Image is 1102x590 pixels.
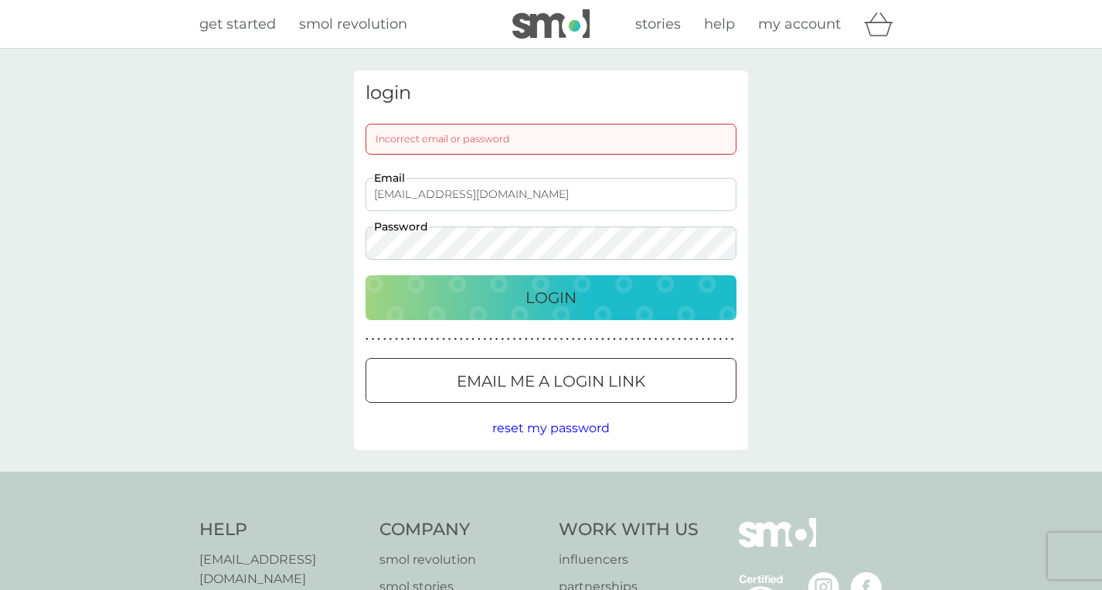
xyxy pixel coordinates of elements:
[631,336,634,343] p: ●
[199,518,364,542] h4: Help
[619,336,622,343] p: ●
[299,13,407,36] a: smol revolution
[492,421,610,435] span: reset my password
[542,336,546,343] p: ●
[554,336,557,343] p: ●
[672,336,675,343] p: ●
[366,82,736,104] h3: login
[702,336,705,343] p: ●
[725,336,728,343] p: ●
[655,336,658,343] p: ●
[442,336,445,343] p: ●
[424,336,427,343] p: ●
[548,336,551,343] p: ●
[731,336,734,343] p: ●
[660,336,663,343] p: ●
[366,336,369,343] p: ●
[512,9,590,39] img: smol
[536,336,539,343] p: ●
[635,15,681,32] span: stories
[559,550,699,570] a: influencers
[492,418,610,438] button: reset my password
[513,336,516,343] p: ●
[607,336,611,343] p: ●
[460,336,463,343] p: ●
[758,15,841,32] span: my account
[299,15,407,32] span: smol revolution
[199,15,276,32] span: get started
[566,336,569,343] p: ●
[613,336,616,343] p: ●
[559,518,699,542] h4: Work With Us
[383,336,386,343] p: ●
[478,336,481,343] p: ●
[864,9,903,39] div: basket
[199,13,276,36] a: get started
[389,336,393,343] p: ●
[484,336,487,343] p: ●
[372,336,375,343] p: ●
[637,336,640,343] p: ●
[625,336,628,343] p: ●
[199,550,364,589] a: [EMAIL_ADDRESS][DOMAIN_NAME]
[704,13,735,36] a: help
[572,336,575,343] p: ●
[739,518,816,571] img: smol
[583,336,587,343] p: ●
[704,15,735,32] span: help
[507,336,510,343] p: ●
[666,336,669,343] p: ●
[419,336,422,343] p: ●
[519,336,522,343] p: ●
[595,336,598,343] p: ●
[379,550,544,570] a: smol revolution
[471,336,474,343] p: ●
[366,275,736,320] button: Login
[642,336,645,343] p: ●
[454,336,457,343] p: ●
[395,336,398,343] p: ●
[578,336,581,343] p: ●
[713,336,716,343] p: ●
[648,336,651,343] p: ●
[457,369,645,394] p: Email me a login link
[684,336,687,343] p: ●
[413,336,416,343] p: ●
[406,336,410,343] p: ●
[601,336,604,343] p: ●
[430,336,434,343] p: ●
[366,124,736,155] div: Incorrect email or password
[560,336,563,343] p: ●
[525,336,528,343] p: ●
[489,336,492,343] p: ●
[448,336,451,343] p: ●
[696,336,699,343] p: ●
[758,13,841,36] a: my account
[377,336,380,343] p: ●
[495,336,498,343] p: ●
[437,336,440,343] p: ●
[501,336,504,343] p: ●
[590,336,593,343] p: ●
[689,336,692,343] p: ●
[379,518,544,542] h4: Company
[635,13,681,36] a: stories
[401,336,404,343] p: ●
[678,336,681,343] p: ●
[525,285,577,310] p: Login
[366,358,736,403] button: Email me a login link
[719,336,723,343] p: ●
[707,336,710,343] p: ●
[531,336,534,343] p: ●
[466,336,469,343] p: ●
